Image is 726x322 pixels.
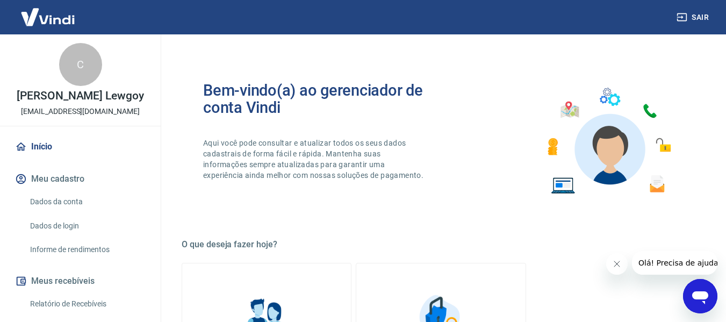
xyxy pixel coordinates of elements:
[203,82,441,116] h2: Bem-vindo(a) ao gerenciador de conta Vindi
[13,1,83,33] img: Vindi
[13,135,148,159] a: Início
[13,269,148,293] button: Meus recebíveis
[203,138,426,181] p: Aqui você pode consultar e atualizar todos os seus dados cadastrais de forma fácil e rápida. Mant...
[683,279,717,313] iframe: Botão para abrir a janela de mensagens
[538,82,679,201] img: Imagem de um avatar masculino com diversos icones exemplificando as funcionalidades do gerenciado...
[26,191,148,213] a: Dados da conta
[59,43,102,86] div: C
[606,253,628,275] iframe: Fechar mensagem
[674,8,713,27] button: Sair
[182,239,700,250] h5: O que deseja fazer hoje?
[26,293,148,315] a: Relatório de Recebíveis
[21,106,140,117] p: [EMAIL_ADDRESS][DOMAIN_NAME]
[632,251,717,275] iframe: Mensagem da empresa
[17,90,144,102] p: [PERSON_NAME] Lewgoy
[26,239,148,261] a: Informe de rendimentos
[6,8,90,16] span: Olá! Precisa de ajuda?
[26,215,148,237] a: Dados de login
[13,167,148,191] button: Meu cadastro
